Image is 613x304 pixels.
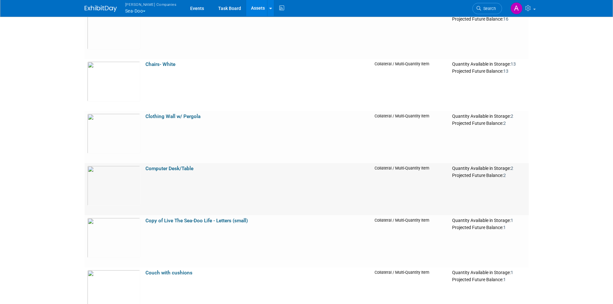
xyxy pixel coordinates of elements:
[125,1,177,8] span: [PERSON_NAME] Companies
[452,166,526,171] div: Quantity Available in Storage:
[511,61,516,67] span: 13
[372,163,450,215] td: Collateral / Multi-Quantity Item
[503,16,508,22] span: 16
[503,277,506,282] span: 1
[452,61,526,67] div: Quantity Available in Storage:
[503,225,506,230] span: 1
[452,119,526,126] div: Projected Future Balance:
[472,3,502,14] a: Search
[145,61,175,67] a: Chairs- White
[372,7,450,59] td: Collateral / Multi-Quantity Item
[481,6,496,11] span: Search
[452,15,526,22] div: Projected Future Balance:
[145,166,193,171] a: Computer Desk/Table
[452,67,526,74] div: Projected Future Balance:
[503,121,506,126] span: 2
[452,114,526,119] div: Quantity Available in Storage:
[85,5,117,12] img: ExhibitDay
[372,215,450,267] td: Collateral / Multi-Quantity Item
[511,270,513,275] span: 1
[452,218,526,224] div: Quantity Available in Storage:
[503,69,508,74] span: 13
[452,270,526,276] div: Quantity Available in Storage:
[511,166,513,171] span: 2
[511,114,513,119] span: 2
[510,2,523,14] img: Amy Brickweg
[503,173,506,178] span: 2
[452,171,526,179] div: Projected Future Balance:
[511,218,513,223] span: 1
[452,276,526,283] div: Projected Future Balance:
[372,59,450,111] td: Collateral / Multi-Quantity Item
[372,111,450,163] td: Collateral / Multi-Quantity Item
[145,270,192,276] a: Couch with cushions
[145,218,248,224] a: Copy of Live The Sea-Doo Life - Letters (small)
[145,114,200,119] a: Clothing Wall w/ Pergola
[452,224,526,231] div: Projected Future Balance:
